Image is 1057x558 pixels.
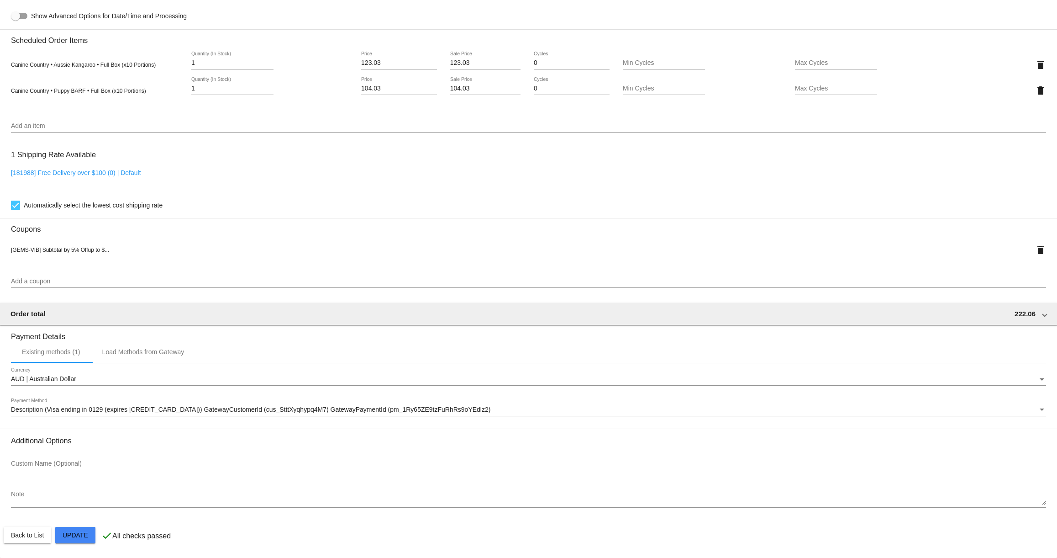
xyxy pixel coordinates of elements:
[11,436,1046,445] h3: Additional Options
[1035,244,1046,255] mat-icon: delete
[534,85,610,92] input: Cycles
[11,278,1046,285] input: Add a coupon
[11,62,156,68] span: Canine Country • Aussie Kangaroo • Full Box (x10 Portions)
[22,348,80,356] div: Existing methods (1)
[31,11,187,21] span: Show Advanced Options for Date/Time and Processing
[11,88,146,94] span: Canine Country • Puppy BARF • Full Box (x10 Portions)
[11,310,46,318] span: Order total
[623,85,705,92] input: Min Cycles
[24,200,163,211] span: Automatically select the lowest cost shipping rate
[11,218,1046,234] h3: Coupons
[361,59,437,67] input: Price
[623,59,705,67] input: Min Cycles
[11,460,93,468] input: Custom Name (Optional)
[1015,310,1036,318] span: 222.06
[1035,59,1046,70] mat-icon: delete
[534,59,610,67] input: Cycles
[11,406,1046,414] mat-select: Payment Method
[11,531,44,539] span: Back to List
[63,531,88,539] span: Update
[112,532,171,540] p: All checks passed
[11,376,1046,383] mat-select: Currency
[11,145,96,165] h3: 1 Shipping Rate Available
[11,169,141,176] a: [181988] Free Delivery over $100 (0) | Default
[1035,85,1046,96] mat-icon: delete
[11,406,490,413] span: Description (Visa ending in 0129 (expires [CREDIT_CARD_DATA])) GatewayCustomerId (cus_StttXyqhypq...
[361,85,437,92] input: Price
[101,530,112,541] mat-icon: check
[4,527,51,543] button: Back to List
[11,325,1046,341] h3: Payment Details
[11,122,1046,130] input: Add an item
[191,59,273,67] input: Quantity (In Stock)
[795,85,877,92] input: Max Cycles
[102,348,184,356] div: Load Methods from Gateway
[191,85,273,92] input: Quantity (In Stock)
[55,527,95,543] button: Update
[450,85,521,92] input: Sale Price
[450,59,521,67] input: Sale Price
[795,59,877,67] input: Max Cycles
[11,247,109,253] span: [GEMS-VIB] Subtotal by 5% Offup to $...
[11,375,76,383] span: AUD | Australian Dollar
[11,29,1046,45] h3: Scheduled Order Items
